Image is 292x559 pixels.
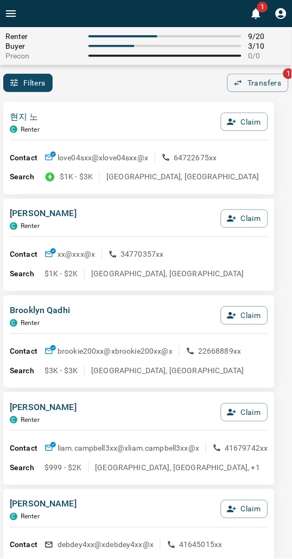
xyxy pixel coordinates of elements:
p: 현지 노 [10,110,40,123]
button: Claim [221,307,268,325]
p: Search [10,172,45,183]
span: 1 [257,2,268,12]
p: liam.campbell3xx@x liam.campbell3xx@x [58,443,199,454]
div: condos.ca [10,223,17,230]
p: [GEOGRAPHIC_DATA], [GEOGRAPHIC_DATA] [91,366,244,376]
p: Search [10,463,45,474]
button: Claim [221,404,268,422]
p: Search [10,269,45,280]
div: condos.ca [10,417,17,424]
p: Contact [10,443,45,454]
p: Renter [21,513,40,521]
button: 1 [245,3,267,24]
button: Claim [221,210,268,228]
div: condos.ca [10,513,17,521]
p: Search [10,366,45,377]
button: Claim [221,113,268,131]
button: Transfers [227,74,289,92]
p: Renter [21,126,40,133]
p: Contact [10,540,45,551]
button: Claim [221,500,268,519]
span: 0 / 0 [248,51,287,60]
p: Contact [10,249,45,261]
p: 64722675xx [174,152,217,163]
p: Brooklyn Qadhi [10,304,70,317]
button: Filters [3,74,53,92]
p: [PERSON_NAME] [10,401,77,414]
p: Renter [21,417,40,424]
p: Contact [10,346,45,357]
p: [GEOGRAPHIC_DATA], [GEOGRAPHIC_DATA] [91,269,244,279]
p: 34770357xx [120,249,164,260]
p: [GEOGRAPHIC_DATA], [GEOGRAPHIC_DATA] [106,172,259,183]
p: [GEOGRAPHIC_DATA], [GEOGRAPHIC_DATA], +1 [96,463,261,473]
p: 41679742xx [225,443,268,454]
p: 41645015xx [179,540,223,551]
p: Contact [10,152,45,164]
p: Renter [21,320,40,327]
p: [PERSON_NAME] [10,207,77,220]
p: 22668889xx [198,346,242,357]
p: brookie200xx@x brookie200xx@x [58,346,173,357]
p: $3K - $3K [45,366,78,376]
div: condos.ca [10,126,17,133]
p: debdey4xx@x debdey4xx@x [58,540,154,551]
p: xx@x xx@x [58,249,95,260]
p: love04sxx@x love04sxx@x [58,152,148,163]
span: Buyer [5,42,82,50]
div: condos.ca [10,320,17,327]
button: Profile [270,3,292,24]
span: 9 / 20 [248,32,287,41]
p: $1K - $3K [60,172,93,183]
span: 3 / 10 [248,42,287,50]
span: Precon [5,51,82,60]
p: $999 - $2K [45,463,82,473]
p: Renter [21,223,40,230]
span: Renter [5,32,82,41]
p: [PERSON_NAME] [10,498,77,511]
p: $1K - $2K [45,269,78,279]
